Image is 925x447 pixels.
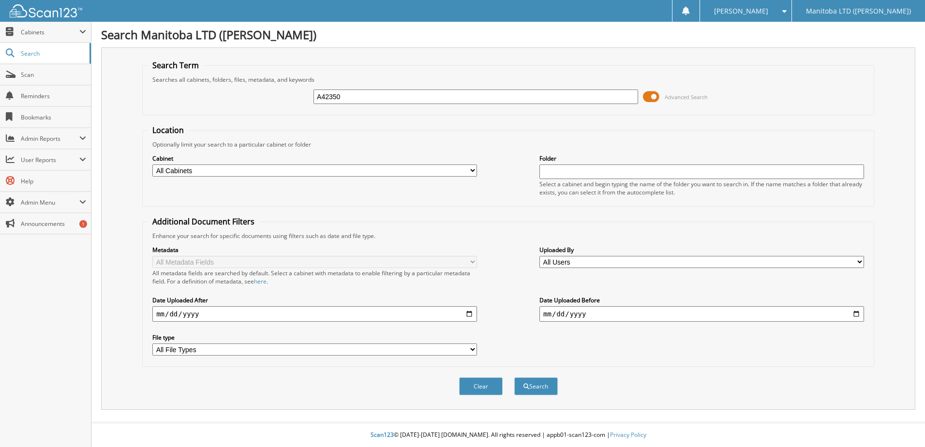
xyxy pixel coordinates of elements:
button: Search [514,377,558,395]
legend: Additional Document Filters [148,216,259,227]
span: Admin Reports [21,134,79,143]
span: Bookmarks [21,113,86,121]
div: Searches all cabinets, folders, files, metadata, and keywords [148,75,869,84]
input: end [539,306,864,322]
legend: Location [148,125,189,135]
span: Admin Menu [21,198,79,207]
span: User Reports [21,156,79,164]
label: Uploaded By [539,246,864,254]
div: Enhance your search for specific documents using filters such as date and file type. [148,232,869,240]
input: start [152,306,477,322]
button: Clear [459,377,503,395]
span: Reminders [21,92,86,100]
label: Date Uploaded Before [539,296,864,304]
div: Optionally limit your search to a particular cabinet or folder [148,140,869,149]
span: Scan123 [371,431,394,439]
label: File type [152,333,477,342]
label: Cabinet [152,154,477,163]
img: scan123-logo-white.svg [10,4,82,17]
label: Date Uploaded After [152,296,477,304]
a: Privacy Policy [610,431,646,439]
span: Search [21,49,85,58]
a: here [254,277,267,285]
span: [PERSON_NAME] [714,8,768,14]
span: Cabinets [21,28,79,36]
label: Metadata [152,246,477,254]
legend: Search Term [148,60,204,71]
span: Announcements [21,220,86,228]
h1: Search Manitoba LTD ([PERSON_NAME]) [101,27,915,43]
span: Help [21,177,86,185]
span: Manitoba LTD ([PERSON_NAME]) [806,8,911,14]
span: Scan [21,71,86,79]
div: 1 [79,220,87,228]
label: Folder [539,154,864,163]
div: Select a cabinet and begin typing the name of the folder you want to search in. If the name match... [539,180,864,196]
div: © [DATE]-[DATE] [DOMAIN_NAME]. All rights reserved | appb01-scan123-com | [91,423,925,447]
span: Advanced Search [665,93,708,101]
div: All metadata fields are searched by default. Select a cabinet with metadata to enable filtering b... [152,269,477,285]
